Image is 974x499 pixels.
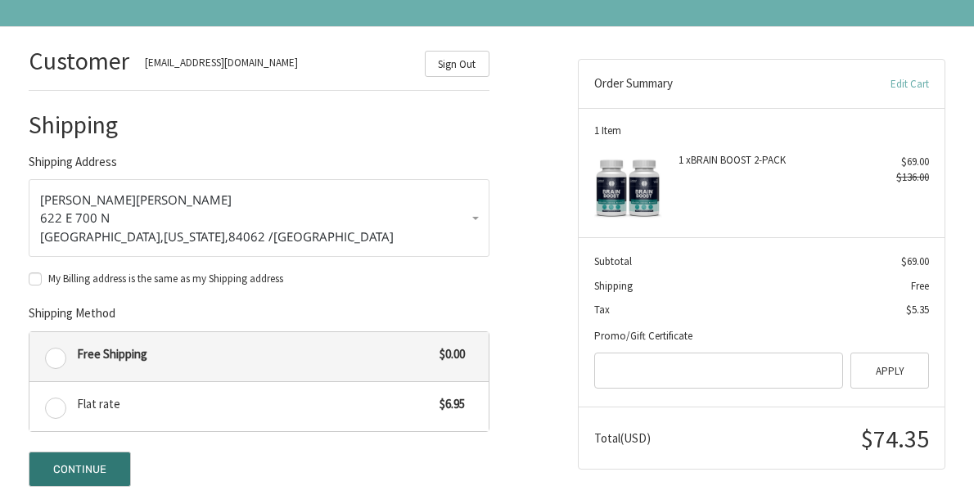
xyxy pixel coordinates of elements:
[29,46,129,77] h2: Customer
[29,179,489,258] a: Enter or select a different address
[77,395,431,414] span: Flat rate
[594,430,651,446] span: Total (USD)
[164,228,228,245] span: [US_STATE],
[40,191,136,208] span: [PERSON_NAME]
[594,353,842,389] input: Gift Certificate or Coupon Code
[679,154,841,167] h4: 1 x BRAIN BOOST 2-PACK
[906,303,929,317] span: $5.35
[425,51,489,77] button: Sign Out
[40,228,164,245] span: [GEOGRAPHIC_DATA],
[29,272,489,285] label: My Billing address is the same as my Shipping address
[273,228,394,245] span: [GEOGRAPHIC_DATA]
[845,154,929,170] div: $69.00
[911,279,929,293] span: Free
[819,76,929,92] a: Edit Cart
[861,423,929,454] span: $74.35
[29,153,117,179] legend: Shipping Address
[431,395,465,414] span: $6.95
[228,228,273,245] span: 84062 /
[901,254,929,268] span: $69.00
[29,452,132,487] button: Continue
[29,110,124,141] h2: Shipping
[136,191,232,208] span: [PERSON_NAME]
[40,209,110,226] span: 622 E 700 N
[850,353,929,389] button: Apply
[594,254,632,268] span: Subtotal
[29,304,115,330] legend: Shipping Method
[145,55,409,77] div: [EMAIL_ADDRESS][DOMAIN_NAME]
[594,76,818,92] h3: Order Summary
[594,328,929,344] div: Promo/Gift Certificate
[594,279,633,293] span: Shipping
[594,124,929,137] h3: 1 Item
[431,345,465,364] span: $0.00
[594,303,610,317] span: Tax
[77,345,431,364] span: Free Shipping
[845,169,929,186] div: $136.00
